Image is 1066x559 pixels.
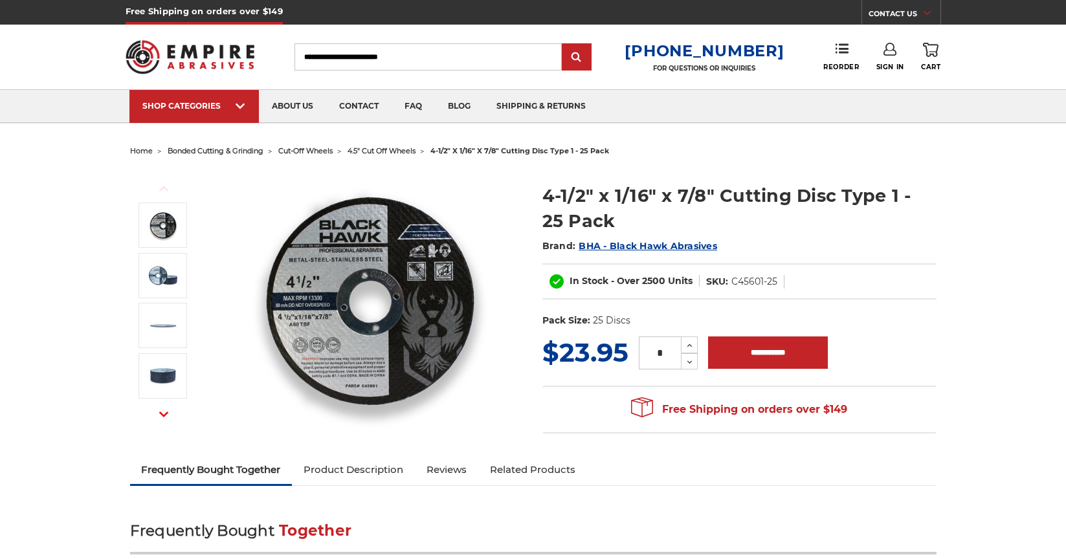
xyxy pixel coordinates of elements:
a: home [130,146,153,155]
img: Long lasting Metal cutting disc, 4.5 inch diameter [147,309,179,342]
a: blog [435,90,483,123]
dt: SKU: [706,275,728,289]
img: 4-1/2" x 1/16" x 7/8" Cutting Disc Type 1 - 25 Pack [241,170,500,428]
a: Reviews [415,455,478,484]
a: about us [259,90,326,123]
span: Sign In [876,63,904,71]
a: CONTACT US [869,6,940,25]
a: bonded cutting & grinding [168,146,263,155]
a: Frequently Bought Together [130,455,293,484]
a: Reorder [823,43,859,71]
span: Cart [921,63,940,71]
span: In Stock [570,275,608,287]
dt: Pack Size: [542,314,590,327]
img: 4-1/2" x .06" x 7/8" Cut off wheels [147,259,179,292]
h1: 4-1/2" x 1/16" x 7/8" Cutting Disc Type 1 - 25 Pack [542,183,937,234]
span: 4-1/2" x 1/16" x 7/8" cutting disc type 1 - 25 pack [430,146,609,155]
a: 4.5" cut off wheels [348,146,416,155]
span: Free Shipping on orders over $149 [631,397,847,422]
dd: 25 Discs [593,314,630,327]
span: $23.95 [542,336,628,368]
input: Submit [564,45,590,71]
span: - Over [611,275,639,287]
span: Reorder [823,63,859,71]
img: 4-1/2" x 7/8" Cut-off wheels [147,360,179,392]
a: Product Description [292,455,415,484]
img: 4-1/2" x 1/16" x 7/8" Cutting Disc Type 1 - 25 Pack [147,209,179,241]
a: Cart [921,43,940,71]
span: Units [668,275,693,287]
a: faq [392,90,435,123]
a: shipping & returns [483,90,599,123]
span: Brand: [542,240,576,252]
dd: C45601-25 [731,275,777,289]
img: Empire Abrasives [126,32,255,82]
a: contact [326,90,392,123]
span: 2500 [642,275,665,287]
button: Previous [148,175,179,203]
a: [PHONE_NUMBER] [625,41,784,60]
p: FOR QUESTIONS OR INQUIRIES [625,64,784,72]
button: Next [148,400,179,428]
span: Frequently Bought [130,521,274,540]
a: BHA - Black Hawk Abrasives [579,240,717,252]
div: SHOP CATEGORIES [142,101,246,111]
span: Together [279,521,351,540]
a: Related Products [478,455,587,484]
a: cut-off wheels [278,146,333,155]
